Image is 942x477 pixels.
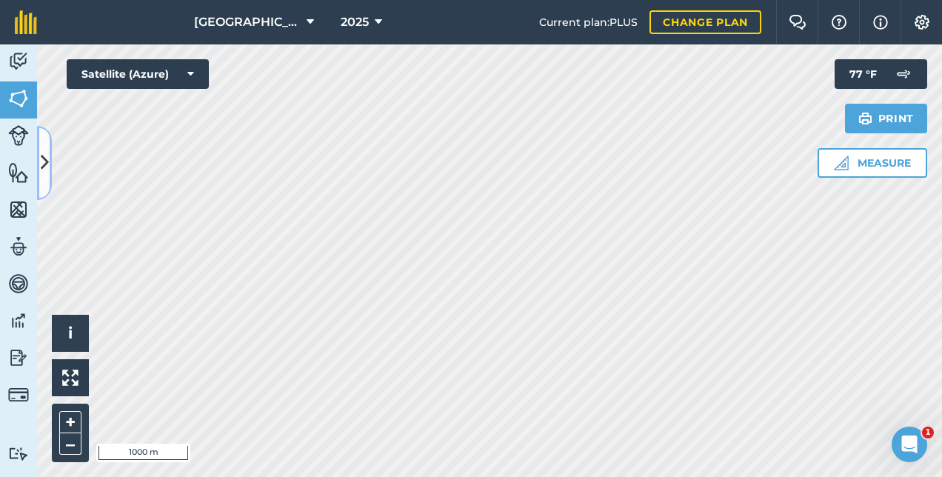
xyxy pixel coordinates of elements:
button: i [52,315,89,352]
img: svg+xml;base64,PD94bWwgdmVyc2lvbj0iMS4wIiBlbmNvZGluZz0idXRmLTgiPz4KPCEtLSBHZW5lcmF0b3I6IEFkb2JlIE... [8,310,29,332]
img: svg+xml;base64,PHN2ZyB4bWxucz0iaHR0cDovL3d3dy53My5vcmcvMjAwMC9zdmciIHdpZHRoPSI1NiIgaGVpZ2h0PSI2MC... [8,87,29,110]
img: Ruler icon [834,156,849,170]
img: svg+xml;base64,PHN2ZyB4bWxucz0iaHR0cDovL3d3dy53My5vcmcvMjAwMC9zdmciIHdpZHRoPSI1NiIgaGVpZ2h0PSI2MC... [8,161,29,184]
img: svg+xml;base64,PD94bWwgdmVyc2lvbj0iMS4wIiBlbmNvZGluZz0idXRmLTgiPz4KPCEtLSBHZW5lcmF0b3I6IEFkb2JlIE... [8,447,29,461]
img: Four arrows, one pointing top left, one top right, one bottom right and the last bottom left [62,370,78,386]
img: Two speech bubbles overlapping with the left bubble in the forefront [789,15,806,30]
img: svg+xml;base64,PHN2ZyB4bWxucz0iaHR0cDovL3d3dy53My5vcmcvMjAwMC9zdmciIHdpZHRoPSIxOSIgaGVpZ2h0PSIyNC... [858,110,872,127]
img: fieldmargin Logo [15,10,37,34]
span: [GEOGRAPHIC_DATA] [194,13,301,31]
img: svg+xml;base64,PD94bWwgdmVyc2lvbj0iMS4wIiBlbmNvZGluZz0idXRmLTgiPz4KPCEtLSBHZW5lcmF0b3I6IEFkb2JlIE... [8,273,29,295]
img: svg+xml;base64,PD94bWwgdmVyc2lvbj0iMS4wIiBlbmNvZGluZz0idXRmLTgiPz4KPCEtLSBHZW5lcmF0b3I6IEFkb2JlIE... [8,347,29,369]
span: 1 [922,427,934,438]
button: 77 °F [835,59,927,89]
img: svg+xml;base64,PHN2ZyB4bWxucz0iaHR0cDovL3d3dy53My5vcmcvMjAwMC9zdmciIHdpZHRoPSI1NiIgaGVpZ2h0PSI2MC... [8,199,29,221]
a: Change plan [649,10,761,34]
img: svg+xml;base64,PD94bWwgdmVyc2lvbj0iMS4wIiBlbmNvZGluZz0idXRmLTgiPz4KPCEtLSBHZW5lcmF0b3I6IEFkb2JlIE... [8,50,29,73]
span: Current plan : PLUS [539,14,638,30]
button: Satellite (Azure) [67,59,209,89]
span: i [68,324,73,342]
button: + [59,411,81,433]
img: svg+xml;base64,PD94bWwgdmVyc2lvbj0iMS4wIiBlbmNvZGluZz0idXRmLTgiPz4KPCEtLSBHZW5lcmF0b3I6IEFkb2JlIE... [8,125,29,146]
button: – [59,433,81,455]
img: svg+xml;base64,PHN2ZyB4bWxucz0iaHR0cDovL3d3dy53My5vcmcvMjAwMC9zdmciIHdpZHRoPSIxNyIgaGVpZ2h0PSIxNy... [873,13,888,31]
img: svg+xml;base64,PD94bWwgdmVyc2lvbj0iMS4wIiBlbmNvZGluZz0idXRmLTgiPz4KPCEtLSBHZW5lcmF0b3I6IEFkb2JlIE... [8,236,29,258]
button: Measure [818,148,927,178]
span: 77 ° F [849,59,877,89]
img: svg+xml;base64,PD94bWwgdmVyc2lvbj0iMS4wIiBlbmNvZGluZz0idXRmLTgiPz4KPCEtLSBHZW5lcmF0b3I6IEFkb2JlIE... [889,59,918,89]
span: 2025 [341,13,369,31]
button: Print [845,104,928,133]
img: A question mark icon [830,15,848,30]
img: A cog icon [913,15,931,30]
img: svg+xml;base64,PD94bWwgdmVyc2lvbj0iMS4wIiBlbmNvZGluZz0idXRmLTgiPz4KPCEtLSBHZW5lcmF0b3I6IEFkb2JlIE... [8,384,29,405]
iframe: Intercom live chat [892,427,927,462]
